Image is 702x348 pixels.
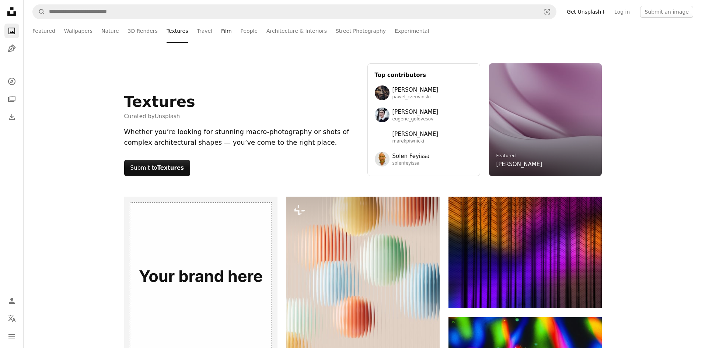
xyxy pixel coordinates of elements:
a: Wallpapers [64,19,92,43]
a: Get Unsplash+ [562,6,610,18]
span: [PERSON_NAME] [392,108,439,116]
a: Photos [4,24,19,38]
span: eugene_golovesov [392,116,439,122]
a: Avatar of user Marek Piwnicki[PERSON_NAME]marekpiwnicki [375,130,473,144]
button: Submit an image [640,6,693,18]
a: Explore [4,74,19,89]
span: [PERSON_NAME] [392,85,439,94]
button: Search Unsplash [33,5,45,19]
span: marekpiwnicki [392,138,439,144]
span: solenfeyissa [392,161,430,166]
button: Visual search [538,5,556,19]
a: Avatar of user Pawel Czerwinski[PERSON_NAME]pawel_czerwinski [375,85,473,100]
a: Travel [197,19,212,43]
a: Street Photography [336,19,386,43]
form: Find visuals sitewide [32,4,556,19]
a: Home — Unsplash [4,4,19,21]
a: Collections [4,92,19,106]
a: Unsplash [155,113,180,120]
img: Avatar of user Solen Feyissa [375,152,390,166]
button: Menu [4,329,19,344]
a: Film [221,19,231,43]
div: Whether you’re looking for stunning macro-photography or shots of complex architectural shapes — ... [124,127,359,148]
a: Log in / Sign up [4,293,19,308]
img: Avatar of user Marek Piwnicki [375,130,390,144]
a: Illustrations [4,41,19,56]
button: Language [4,311,19,326]
a: Colorful, patterned bubbles are shown in a textured background. [286,295,440,302]
span: [PERSON_NAME] [392,130,439,138]
span: pawel_czerwinski [392,94,439,100]
span: Curated by [124,112,195,121]
a: Avatar of user Eugene Golovesov[PERSON_NAME]eugene_golovesov [375,108,473,122]
a: People [241,19,258,43]
a: Avatar of user Solen FeyissaSolen Feyissasolenfeyissa [375,152,473,166]
img: Avatar of user Pawel Czerwinski [375,85,390,100]
a: Nature [101,19,119,43]
button: Submit toTextures [124,160,190,176]
a: Featured [496,153,516,158]
a: 3D Renders [128,19,158,43]
strong: Textures [157,165,184,171]
img: Avatar of user Eugene Golovesov [375,108,390,122]
a: Featured [32,19,55,43]
a: a colorful background with lines and dots [448,249,602,256]
h1: Textures [124,93,195,110]
a: Architecture & Interiors [266,19,327,43]
a: [PERSON_NAME] [496,160,542,169]
a: Experimental [395,19,429,43]
img: a colorful background with lines and dots [448,197,602,308]
h3: Top contributors [375,71,473,80]
a: Download History [4,109,19,124]
span: Solen Feyissa [392,152,430,161]
a: Log in [610,6,634,18]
